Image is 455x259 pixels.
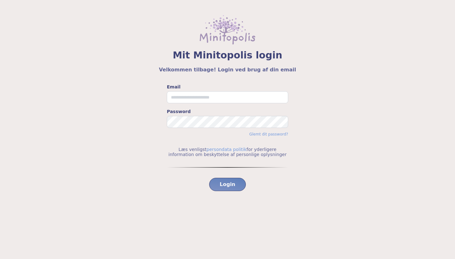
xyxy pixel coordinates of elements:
label: Email [167,84,288,90]
a: Glemt dit password? [249,132,288,136]
h5: Velkommen tilbage! Login ved brug af din email [15,66,440,74]
label: Password [167,108,288,115]
span: Login [220,181,235,188]
a: persondata politik [207,147,247,152]
span: Mit Minitopolis login [15,50,440,61]
p: Læs venligst for yderligere information om beskyttelse af personlige oplysninger [167,147,288,157]
button: Login [209,178,246,191]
